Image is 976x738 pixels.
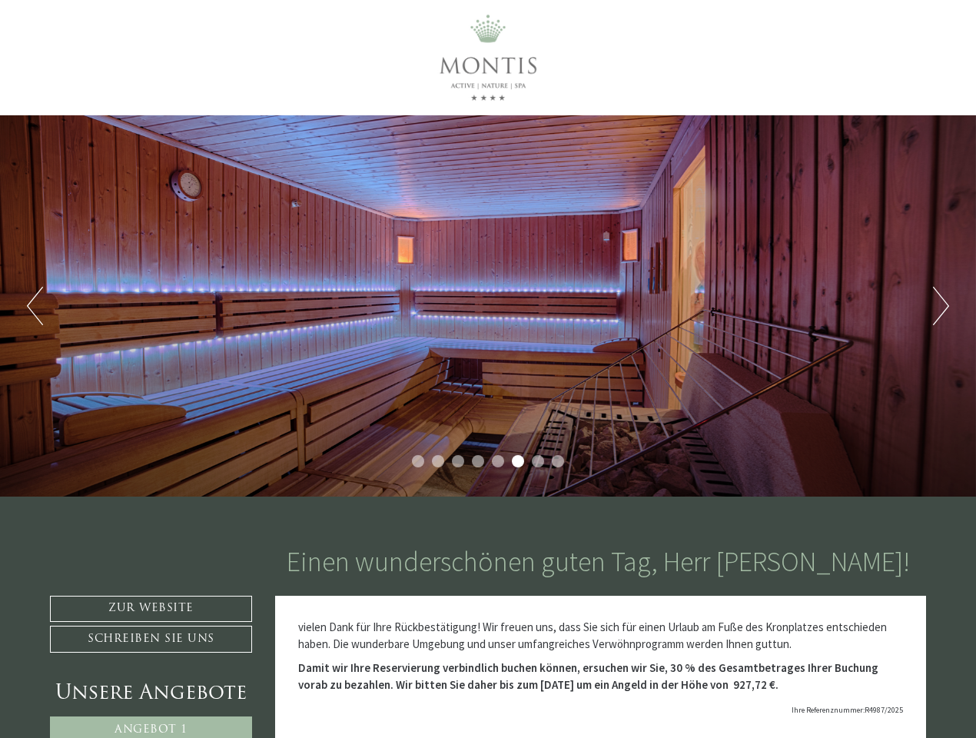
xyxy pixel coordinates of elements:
[27,287,43,325] button: Previous
[23,44,219,55] div: Montis – Active Nature Spa
[50,596,252,622] a: Zur Website
[933,287,949,325] button: Next
[298,660,878,691] strong: Damit wir Ihre Reservierung verbindlich buchen können, ersuchen wir Sie, 30 % des Gesamtbetrages ...
[506,405,606,432] button: Senden
[277,12,329,36] div: [DATE]
[50,680,252,708] div: Unsere Angebote
[792,705,903,715] span: Ihre Referenznummer:R4987/2025
[115,724,188,736] span: Angebot 1
[50,626,252,653] a: Schreiben Sie uns
[298,619,904,652] p: vielen Dank für Ihre Rückbestätigung! Wir freuen uns, dass Sie sich für einen Urlaub am Fuße des ...
[287,547,910,577] h1: Einen wunderschönen guten Tag, Herr [PERSON_NAME]!
[23,71,219,81] small: 01:00
[12,41,227,85] div: Guten Tag, wie können wir Ihnen helfen?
